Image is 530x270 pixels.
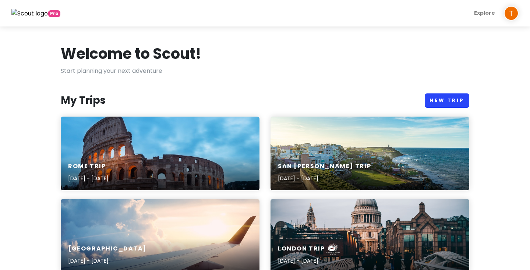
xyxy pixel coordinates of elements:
[278,163,371,170] h6: San [PERSON_NAME] Trip
[68,245,146,253] h6: [GEOGRAPHIC_DATA]
[278,174,371,182] p: [DATE] - [DATE]
[471,6,498,20] a: Explore
[68,257,146,265] p: [DATE] - [DATE]
[61,44,201,63] h1: Welcome to Scout!
[68,174,109,182] p: [DATE] - [DATE]
[48,10,60,17] span: greetings, globetrotter
[425,93,469,108] a: New Trip
[61,66,469,76] p: Start planning your next adventure
[11,9,48,18] img: Scout logo
[61,94,106,107] h3: My Trips
[504,6,519,21] img: User profile
[278,245,336,253] h6: London Trip
[11,8,60,18] a: Pro
[278,257,336,265] p: [DATE] - [DATE]
[61,117,259,190] a: Colosseum arena photographyRome Trip[DATE] - [DATE]
[271,117,469,190] a: city near body of water during daytimeSan [PERSON_NAME] Trip[DATE] - [DATE]
[68,163,109,170] h6: Rome Trip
